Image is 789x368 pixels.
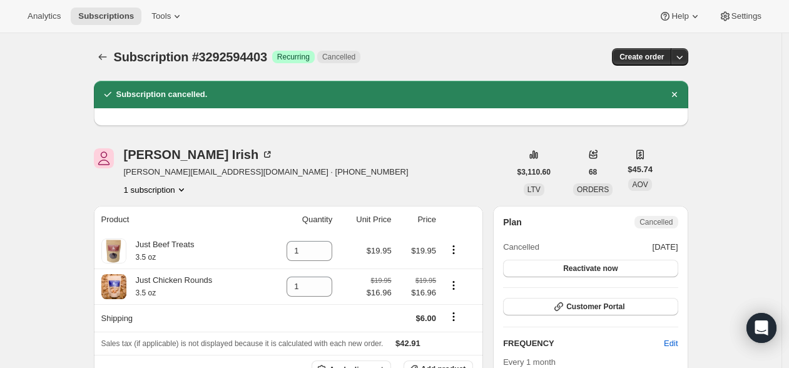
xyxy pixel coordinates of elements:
button: Product actions [124,183,188,196]
span: ORDERS [577,185,609,194]
span: Cancelled [639,217,673,227]
button: Reactivate now [503,260,678,277]
span: Edit [664,337,678,350]
span: Tools [151,11,171,21]
button: Create order [612,48,671,66]
span: AOV [632,180,648,189]
span: $45.74 [628,163,653,176]
span: [PERSON_NAME][EMAIL_ADDRESS][DOMAIN_NAME] · [PHONE_NUMBER] [124,166,409,178]
small: $19.95 [370,277,391,284]
span: $6.00 [416,314,437,323]
th: Unit Price [336,206,395,233]
button: Subscriptions [94,48,111,66]
span: Create order [619,52,664,62]
div: Open Intercom Messenger [746,313,776,343]
span: Help [671,11,688,21]
button: Settings [711,8,769,25]
button: Subscriptions [71,8,141,25]
span: Settings [731,11,761,21]
span: Customer Portal [566,302,624,312]
button: Edit [656,334,685,354]
span: $19.95 [367,246,392,255]
span: Recurring [277,52,310,62]
th: Shipping [94,304,263,332]
div: [PERSON_NAME] Irish [124,148,274,161]
span: $16.96 [367,287,392,299]
small: 3.5 oz [136,289,156,297]
span: Sales tax (if applicable) is not displayed because it is calculated with each new order. [101,339,384,348]
h2: FREQUENCY [503,337,664,350]
button: Help [651,8,708,25]
th: Product [94,206,263,233]
button: Analytics [20,8,68,25]
button: Customer Portal [503,298,678,315]
img: product img [101,274,126,299]
span: Subscription #3292594403 [114,50,267,64]
button: Tools [144,8,191,25]
span: LTV [527,185,541,194]
small: $19.95 [415,277,436,284]
button: Product actions [444,279,464,292]
button: 68 [581,163,604,181]
span: Reactivate now [563,263,618,273]
span: 68 [589,167,597,177]
button: $3,110.60 [510,163,558,181]
span: Subscriptions [78,11,134,21]
h2: Subscription cancelled. [116,88,208,101]
th: Quantity [263,206,336,233]
span: [DATE] [653,241,678,253]
div: Just Chicken Rounds [126,274,213,299]
span: Every 1 month [503,357,556,367]
div: Just Beef Treats [126,238,195,263]
span: Cancelled [322,52,355,62]
span: $19.95 [411,246,436,255]
button: Dismiss notification [666,86,683,103]
img: product img [101,238,126,263]
button: Shipping actions [444,310,464,324]
span: Analytics [28,11,61,21]
span: $16.96 [399,287,436,299]
span: $3,110.60 [517,167,551,177]
button: Product actions [444,243,464,257]
span: Cancelled [503,241,539,253]
span: Joanne Irish [94,148,114,168]
span: $42.91 [395,339,420,348]
h2: Plan [503,216,522,228]
th: Price [395,206,440,233]
small: 3.5 oz [136,253,156,262]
